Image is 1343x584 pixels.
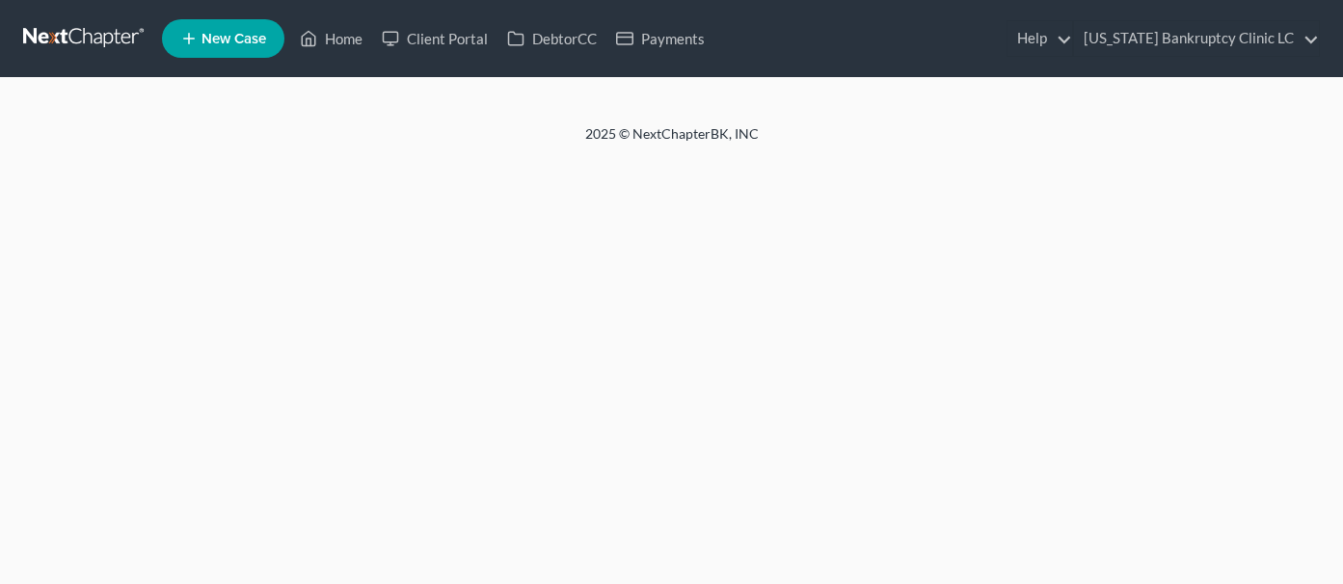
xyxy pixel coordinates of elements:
[290,21,372,56] a: Home
[497,21,606,56] a: DebtorCC
[606,21,714,56] a: Payments
[122,124,1222,159] div: 2025 © NextChapterBK, INC
[162,19,284,58] new-legal-case-button: New Case
[1074,21,1319,56] a: [US_STATE] Bankruptcy Clinic LC
[1007,21,1072,56] a: Help
[372,21,497,56] a: Client Portal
